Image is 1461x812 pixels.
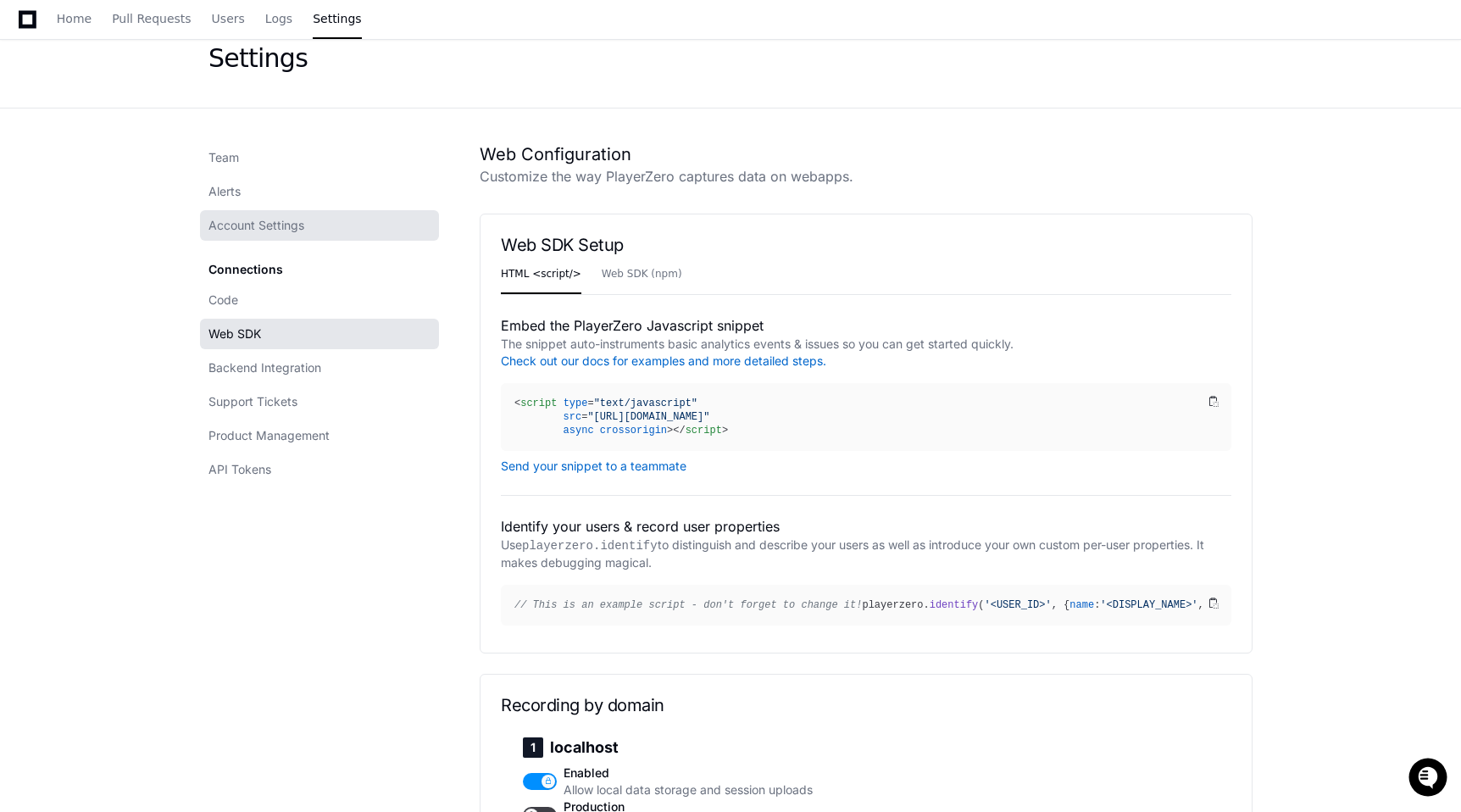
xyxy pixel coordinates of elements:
[200,454,439,485] a: API Tokens
[564,781,944,798] span: Allow local data storage and session uploads
[686,425,722,437] span: script
[169,178,205,191] span: Pylon
[17,17,51,51] img: PlayerZero
[265,14,292,24] span: Logs
[1069,599,1094,611] span: name
[208,217,304,234] span: Account Settings
[200,210,439,241] a: Account Settings
[522,539,658,553] span: playerzero.identify
[501,336,1231,370] h2: The snippet auto-instruments basic analytics events & issues so you can get started quickly.
[523,737,543,758] div: 1
[1407,756,1453,802] iframe: Open customer support
[480,166,1253,186] h2: Customize the way PlayerZero captures data on webapps.
[119,177,205,191] a: Powered byPylon
[600,425,667,437] span: crossorigin
[501,269,581,279] span: HTML <script/>
[208,149,239,166] span: Team
[501,537,1204,570] span: Use to distinguish and describe your users as well as introduce your own custom per-user properti...
[208,461,271,478] span: API Tokens
[200,353,439,383] a: Backend Integration
[501,315,1231,336] h1: Embed the PlayerZero Javascript snippet
[514,599,862,611] span: // This is an example script - don't forget to change it!
[212,14,245,24] span: Users
[602,269,682,279] span: Web SDK (npm)
[520,398,557,409] span: script
[514,598,1204,612] div: playerzero. ( , { : , : , : });
[523,737,944,758] h5: localhost
[501,459,686,473] button: Send your snippet to a teammate
[288,131,308,152] button: Start new chat
[564,425,594,437] span: async
[501,695,1231,715] h2: Recording by domain
[58,126,278,143] div: Start new chat
[208,183,241,200] span: Alerts
[208,427,330,444] span: Product Management
[514,398,709,437] span: < = = >
[200,387,439,417] a: Support Tickets
[480,142,1253,166] h1: Web Configuration
[564,411,582,423] span: src
[501,516,1231,537] h1: Identify your users & record user properties
[208,43,308,74] div: Settings
[208,359,321,376] span: Backend Integration
[208,325,261,342] span: Web SDK
[594,398,697,409] span: "text/javascript"
[200,142,439,173] a: Team
[17,126,47,157] img: 1736555170064-99ba0984-63c1-480f-8ee9-699278ef63ed
[673,425,728,437] span: </ >
[313,14,361,24] span: Settings
[200,319,439,349] a: Web SDK
[564,765,944,781] span: Enabled
[985,599,1052,611] span: '<USER_ID>'
[1100,599,1197,611] span: '<DISPLAY_NAME>'
[208,292,238,309] span: Code
[200,285,439,315] a: Code
[112,14,191,24] span: Pull Requests
[208,393,297,410] span: Support Tickets
[58,143,214,157] div: We're available if you need us!
[587,411,709,423] span: "[URL][DOMAIN_NAME]"
[200,420,439,451] a: Product Management
[564,398,588,409] span: type
[930,599,979,611] span: identify
[17,68,308,95] div: Welcome
[501,235,1231,255] h2: Web SDK Setup
[501,353,826,368] a: Check out our docs for examples and more detailed steps.
[200,176,439,207] a: Alerts
[57,14,92,24] span: Home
